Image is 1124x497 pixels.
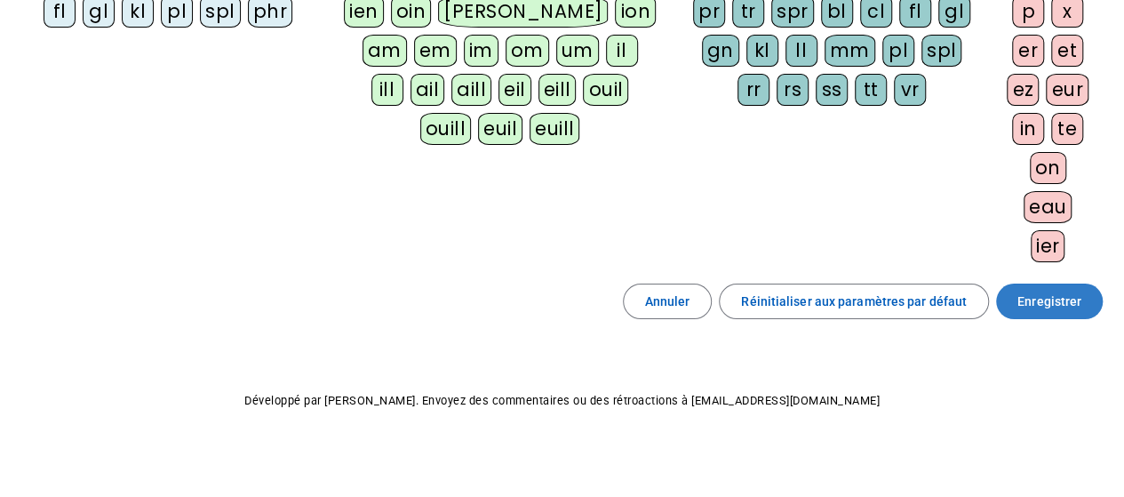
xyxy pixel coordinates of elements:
div: ier [1031,230,1065,262]
div: ill [371,74,403,106]
div: spl [921,35,962,67]
div: tt [855,74,887,106]
div: eill [538,74,577,106]
div: il [606,35,638,67]
div: et [1051,35,1083,67]
div: vr [894,74,926,106]
div: ouill [420,113,471,145]
div: um [556,35,599,67]
div: aill [451,74,491,106]
div: eur [1046,74,1088,106]
div: kl [746,35,778,67]
div: rs [777,74,809,106]
div: ail [411,74,445,106]
div: euill [530,113,579,145]
button: Enregistrer [996,284,1103,319]
div: em [414,35,457,67]
div: euil [478,113,522,145]
div: te [1051,113,1083,145]
div: in [1012,113,1044,145]
button: Annuler [623,284,713,319]
div: pl [882,35,914,67]
div: ez [1007,74,1039,106]
div: gn [702,35,739,67]
button: Réinitialiser aux paramètres par défaut [719,284,989,319]
div: am [363,35,407,67]
div: ss [816,74,848,106]
div: eau [1024,191,1072,223]
div: im [464,35,498,67]
div: on [1030,152,1066,184]
div: om [506,35,549,67]
div: mm [825,35,875,67]
span: Enregistrer [1017,291,1081,312]
span: Annuler [645,291,690,312]
div: rr [737,74,769,106]
span: Réinitialiser aux paramètres par défaut [741,291,967,312]
div: ouil [583,74,628,106]
div: eil [498,74,531,106]
p: Développé par [PERSON_NAME]. Envoyez des commentaires ou des rétroactions à [EMAIL_ADDRESS][DOMAI... [14,390,1110,412]
div: ll [785,35,817,67]
div: er [1012,35,1044,67]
